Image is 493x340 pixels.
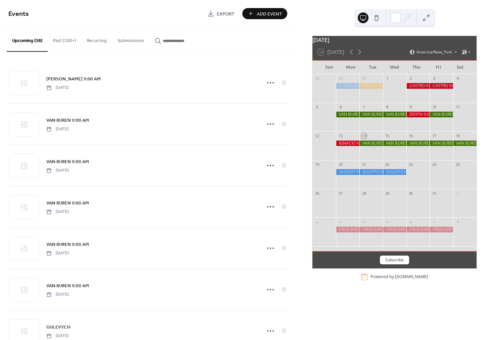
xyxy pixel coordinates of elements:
div: CASTRO 9:00 AM [430,83,453,89]
div: 8 [455,219,460,224]
div: CRUZ 9:00 am [430,227,453,232]
button: Subscribe [380,256,409,264]
div: 2 [314,219,319,224]
div: VAN BUREN 9:00 AM [383,141,406,146]
span: Add Event [257,10,282,17]
div: 1 [385,76,390,81]
div: Sat [449,61,471,74]
div: P. HALLANDALE [336,83,359,89]
div: VAN BUREN 9:00 AM [359,112,383,117]
div: 13 [338,133,343,138]
a: VAN BUREN 9:00 AM [46,116,89,124]
div: BRIELLE 9:00 AM [359,83,383,89]
div: 29 [385,191,390,196]
div: VAN BUREN 9:00 AM [430,112,453,117]
div: 14 [361,133,366,138]
div: 16 [408,133,413,138]
div: VAN BUREN 9:00 AM [359,141,383,146]
button: Submissions [112,27,149,51]
div: 26 [314,191,319,196]
div: 5 [385,219,390,224]
div: 3 [338,219,343,224]
div: [DATE] [312,36,477,44]
a: [DOMAIN_NAME] [395,274,428,280]
div: Wed [384,61,405,74]
div: 11 [455,105,460,110]
div: Mon [340,61,362,74]
div: 20 [338,162,343,167]
span: [DATE] [46,167,69,174]
div: 30 [361,76,366,81]
div: GULEVYCH [359,169,383,175]
div: 18 [455,133,460,138]
div: Sun [318,61,340,74]
div: 22 [385,162,390,167]
div: VAN BUREN 9:00 AM [430,141,453,146]
button: Recurring [82,27,112,51]
span: America/New_York [416,50,452,54]
div: 12 [314,133,319,138]
span: VAN BUREN 9:00 AM [46,117,89,124]
a: GULEVYCH [46,323,70,331]
span: VAN BUREN 9:00 AM [46,200,89,207]
div: 27 [338,191,343,196]
div: VAN BUREN 9:00 AM [383,112,406,117]
div: 4 [455,76,460,81]
div: VAN BUREN 9:00 AM [453,141,477,146]
div: Tue [362,61,384,74]
div: 1 [455,191,460,196]
div: 23 [408,162,413,167]
div: GULEVYCH [336,169,359,175]
a: VAN BUREN 9:00 AM [46,199,89,207]
div: 15 [385,133,390,138]
div: 2 [408,76,413,81]
span: [DATE] [46,85,69,91]
div: VAN BUREN 9:00 AM [406,141,430,146]
a: [PERSON_NAME] 9:00 AM [46,75,101,83]
div: CRUZ 9:00 am [406,227,430,232]
div: 21 [361,162,366,167]
span: [DATE] [46,333,69,339]
button: Add Event [242,8,287,19]
div: 10 [432,105,437,110]
div: CRUZ 9:00 am [383,227,406,232]
span: VAN BUREN 9:00 AM [46,241,89,248]
div: 28 [314,76,319,81]
div: 7 [361,105,366,110]
div: 30 [408,191,413,196]
div: 9 [408,105,413,110]
span: VAN BUREN 9:00 AM [46,158,89,165]
div: Fri [428,61,449,74]
span: [DATE] [46,126,69,132]
div: 24 [432,162,437,167]
span: [DATE] [46,292,69,298]
span: [DATE] [46,250,69,256]
div: 8 [385,105,390,110]
div: 19 [314,162,319,167]
div: 6 [408,219,413,224]
span: [DATE] [46,209,69,215]
div: Thu [405,61,427,74]
div: 6 [338,105,343,110]
span: VAN BUREN 9:00 AM [46,282,89,290]
div: DEVYN 9:00 AM [406,112,430,117]
div: 5 [314,105,319,110]
span: Events [8,7,29,21]
div: CRUZ 9:00 am [336,227,359,232]
div: CRUZ 9:00 am [359,227,383,232]
span: Export [217,10,235,17]
div: 4 [361,219,366,224]
div: 17 [432,133,437,138]
div: 3 [432,76,437,81]
a: Export [202,8,240,19]
div: VAN BUREN 10:00 AM [336,112,359,117]
div: 25 [455,162,460,167]
div: 29 [338,76,343,81]
span: [PERSON_NAME] 9:00 AM [46,76,101,83]
div: 31 [432,191,437,196]
button: Past (100+) [48,27,82,51]
div: 7 [432,219,437,224]
div: CASTRO 9:00 AM [406,83,430,89]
